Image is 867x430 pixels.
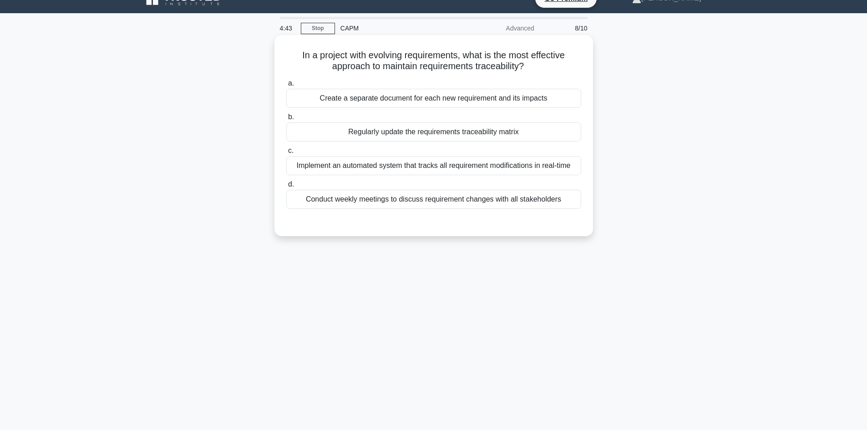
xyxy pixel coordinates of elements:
[286,89,581,108] div: Create a separate document for each new requirement and its impacts
[288,79,294,87] span: a.
[335,19,460,37] div: CAPM
[286,122,581,142] div: Regularly update the requirements traceability matrix
[274,19,301,37] div: 4:43
[288,180,294,188] span: d.
[286,156,581,175] div: Implement an automated system that tracks all requirement modifications in real-time
[540,19,593,37] div: 8/10
[460,19,540,37] div: Advanced
[288,147,294,154] span: c.
[286,190,581,209] div: Conduct weekly meetings to discuss requirement changes with all stakeholders
[288,113,294,121] span: b.
[301,23,335,34] a: Stop
[285,50,582,72] h5: In a project with evolving requirements, what is the most effective approach to maintain requirem...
